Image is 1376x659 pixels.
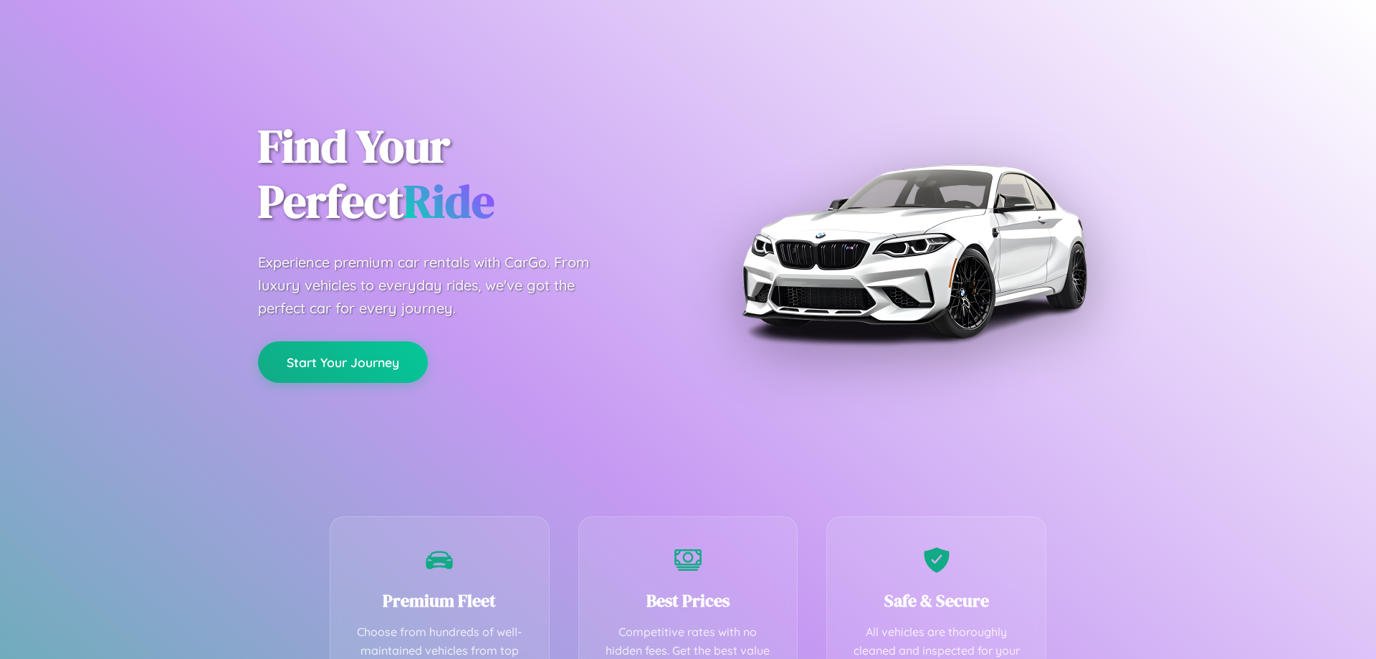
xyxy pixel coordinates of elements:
[258,341,428,383] button: Start Your Journey
[601,589,776,612] h3: Best Prices
[258,251,616,320] p: Experience premium car rentals with CarGo. From luxury vehicles to everyday rides, we've got the ...
[403,170,494,232] span: Ride
[849,589,1024,612] h3: Safe & Secure
[352,589,527,612] h3: Premium Fleet
[258,119,666,229] h1: Find Your Perfect
[735,72,1093,430] img: Premium BMW car rental vehicle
